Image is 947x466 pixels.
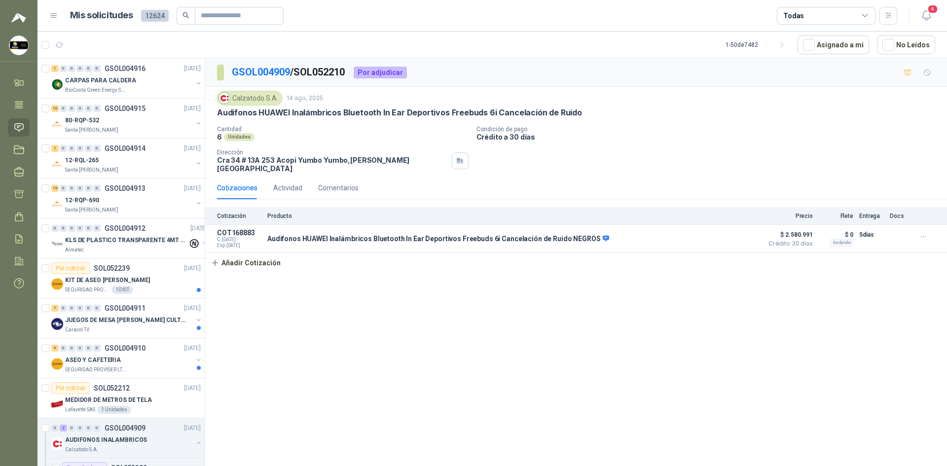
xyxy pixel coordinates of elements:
[85,65,92,72] div: 0
[184,64,201,73] p: [DATE]
[476,126,943,133] p: Condición de pago
[105,65,146,72] p: GSOL004916
[51,118,63,130] img: Company Logo
[182,12,189,19] span: search
[51,198,63,210] img: Company Logo
[217,213,261,219] p: Cotización
[859,229,884,241] p: 5 días
[51,143,203,174] a: 1 0 0 0 0 0 GSOL004914[DATE] Company Logo12-RQL-265Santa [PERSON_NAME]
[65,356,121,365] p: ASEO Y CAFETERIA
[60,65,67,72] div: 0
[85,185,92,192] div: 0
[85,145,92,152] div: 0
[65,156,99,165] p: 12-RQL-265
[217,229,261,237] p: COT168883
[65,276,150,285] p: KIT DE ASEO [PERSON_NAME]
[65,116,99,125] p: 80-RQP-532
[85,305,92,312] div: 0
[184,184,201,193] p: [DATE]
[51,345,59,352] div: 9
[217,243,261,249] span: Exp: [DATE]
[51,342,203,374] a: 9 0 0 0 0 0 GSOL004910[DATE] Company LogoASEO Y CAFETERIASEGURIDAD PROVISER LTDA
[93,425,101,431] div: 0
[65,316,188,325] p: JUEGOS DE MESA [PERSON_NAME] CULTURAL
[65,435,147,445] p: AUDIFONOS INALAMBRICOS
[217,182,257,193] div: Cotizaciones
[764,241,813,247] span: Crédito 30 días
[51,103,203,134] a: 10 0 0 0 0 0 GSOL004915[DATE] Company Logo80-RQP-532Santa [PERSON_NAME]
[37,378,205,418] a: Por cotizarSOL052212[DATE] Company LogoMEDIDOR DE METROS DE TELALafayette SAS1 Unidades
[93,185,101,192] div: 0
[217,108,582,118] p: Audifonos HUAWEI Inalámbricos Bluetooth In Ear Deportivos Freebuds 6i Cancelación de Ruido
[764,213,813,219] p: Precio
[184,344,201,353] p: [DATE]
[51,182,203,214] a: 19 0 0 0 0 0 GSOL004913[DATE] Company Logo12-RQP-690Santa [PERSON_NAME]
[219,93,230,104] img: Company Logo
[51,278,63,290] img: Company Logo
[60,225,67,232] div: 0
[60,425,67,431] div: 2
[65,366,127,374] p: SEGURIDAD PROVISER LTDA
[68,105,75,112] div: 0
[190,224,207,233] p: [DATE]
[830,239,853,247] div: Incluido
[93,305,101,312] div: 0
[51,158,63,170] img: Company Logo
[205,253,286,273] button: Añadir Cotización
[37,258,205,298] a: Por cotizarSOL052239[DATE] Company LogoKIT DE ASEO [PERSON_NAME]SEGURIDAD PROVISER LTDA10 KIT
[97,406,131,414] div: 1 Unidades
[287,94,323,103] p: 14 ago, 2025
[927,4,938,14] span: 4
[51,422,203,454] a: 0 2 0 0 0 0 GSOL004909[DATE] Company LogoAUDIFONOS INALAMBRICOSCalzatodo S.A.
[232,65,346,80] p: / SOL052210
[273,182,302,193] div: Actividad
[51,358,63,370] img: Company Logo
[76,145,84,152] div: 0
[51,305,59,312] div: 7
[819,229,853,241] p: $ 0
[141,10,169,22] span: 12624
[51,225,59,232] div: 0
[76,225,84,232] div: 0
[85,425,92,431] div: 0
[890,213,910,219] p: Docs
[111,286,133,294] div: 10 KIT
[60,345,67,352] div: 0
[232,66,290,78] a: GSOL004909
[267,213,758,219] p: Producto
[65,326,89,334] p: Caracol TV
[85,105,92,112] div: 0
[726,37,790,53] div: 1 - 50 de 7482
[217,126,469,133] p: Cantidad
[93,345,101,352] div: 0
[51,438,63,450] img: Company Logo
[76,425,84,431] div: 0
[917,7,935,25] button: 4
[9,36,28,55] img: Company Logo
[68,65,75,72] div: 0
[184,104,201,113] p: [DATE]
[76,345,84,352] div: 0
[60,305,67,312] div: 0
[65,126,118,134] p: Santa [PERSON_NAME]
[224,133,255,141] div: Unidades
[65,246,84,254] p: Almatec
[51,425,59,431] div: 0
[93,225,101,232] div: 0
[105,425,146,431] p: GSOL004909
[51,222,209,254] a: 0 0 0 0 0 0 GSOL004912[DATE] Company LogoKLS DE PLASTICO TRANSPARENTE 4MT CAL 4 Y CINTA TRAAlmatec
[764,229,813,241] span: $ 2.580.991
[51,398,63,410] img: Company Logo
[51,78,63,90] img: Company Logo
[217,156,448,173] p: Cra 34 # 13A 253 Acopi Yumbo Yumbo , [PERSON_NAME][GEOGRAPHIC_DATA]
[877,36,935,54] button: No Leídos
[51,238,63,250] img: Company Logo
[51,185,59,192] div: 19
[859,213,884,219] p: Entrega
[93,105,101,112] div: 0
[51,262,90,274] div: Por cotizar
[105,305,146,312] p: GSOL004911
[51,145,59,152] div: 1
[184,144,201,153] p: [DATE]
[65,206,118,214] p: Santa [PERSON_NAME]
